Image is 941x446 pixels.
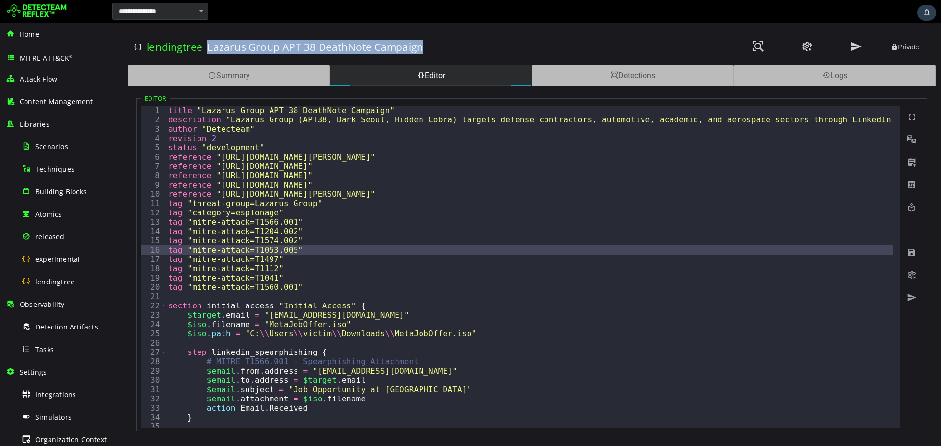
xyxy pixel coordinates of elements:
[19,148,44,158] div: 8
[5,42,207,64] div: Summary
[19,139,44,148] div: 7
[35,322,98,331] span: Detection Artifacts
[69,54,72,59] sup: ®
[19,297,44,306] div: 24
[19,260,44,269] div: 20
[20,74,57,84] span: Attack Flow
[19,325,44,334] div: 27
[19,232,44,241] div: 17
[19,241,44,251] div: 18
[19,269,44,279] div: 21
[20,119,50,129] span: Libraries
[19,390,44,399] div: 34
[19,381,44,390] div: 33
[19,158,44,167] div: 9
[19,93,44,102] div: 2
[35,232,65,241] span: released
[35,164,74,174] span: Techniques
[35,345,54,354] span: Tasks
[19,334,44,344] div: 28
[20,367,47,376] span: Settings
[768,21,797,28] span: Private
[35,210,62,219] span: Atomics
[19,130,44,139] div: 6
[35,255,80,264] span: experimental
[35,435,107,444] span: Organization Context
[7,3,67,19] img: Detecteam logo
[19,316,44,325] div: 26
[409,42,611,64] div: Detections
[917,5,936,21] div: Task Notifications
[19,102,44,111] div: 3
[20,300,65,309] span: Observability
[19,306,44,316] div: 25
[20,97,93,106] span: Content Management
[19,372,44,381] div: 32
[19,288,44,297] div: 23
[35,390,76,399] span: Integrations
[19,176,44,186] div: 11
[19,353,44,362] div: 30
[19,213,44,223] div: 15
[20,53,73,63] span: MITRE ATT&CK
[19,120,44,130] div: 5
[24,18,80,31] h3: lendingtree
[19,251,44,260] div: 19
[38,325,44,334] span: Toggle code folding, rows 27 through 34
[611,42,813,64] div: Logs
[207,42,409,64] div: Editor
[35,187,87,196] span: Building Blocks
[19,204,44,213] div: 14
[19,195,44,204] div: 13
[19,167,44,176] div: 10
[18,72,47,80] legend: Editor
[85,18,300,31] h3: Lazarus Group APT 38 DeathNote Campaign
[19,279,44,288] div: 22
[19,223,44,232] div: 16
[758,19,807,31] button: Private
[19,83,44,93] div: 1
[38,279,44,288] span: Toggle code folding, rows 22 through 41
[19,186,44,195] div: 12
[35,412,72,422] span: Simulators
[35,277,74,286] span: lendingtree
[35,142,68,151] span: Scenarios
[20,29,39,39] span: Home
[19,111,44,120] div: 4
[19,399,44,409] div: 35
[19,344,44,353] div: 29
[19,362,44,372] div: 31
